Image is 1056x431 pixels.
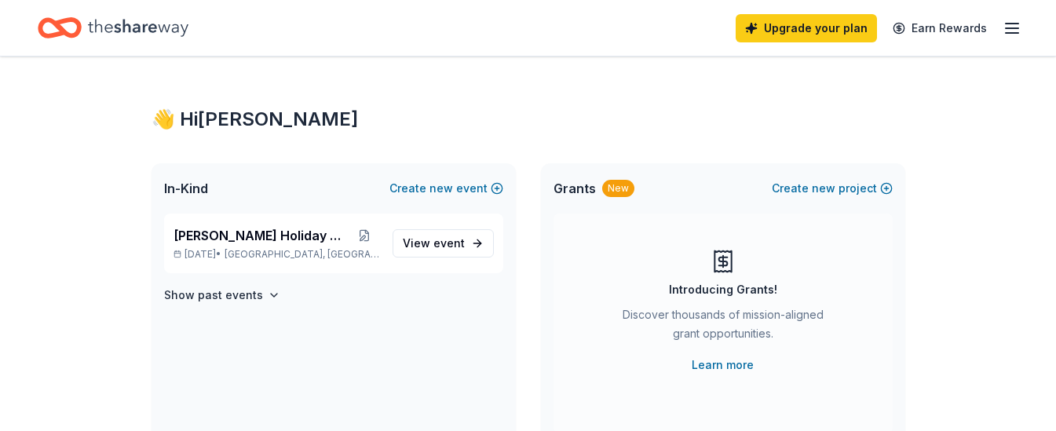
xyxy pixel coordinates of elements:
[812,179,835,198] span: new
[225,248,379,261] span: [GEOGRAPHIC_DATA], [GEOGRAPHIC_DATA]
[164,179,208,198] span: In-Kind
[152,107,905,132] div: 👋 Hi [PERSON_NAME]
[174,248,380,261] p: [DATE] •
[736,14,877,42] a: Upgrade your plan
[602,180,634,197] div: New
[164,286,263,305] h4: Show past events
[433,236,465,250] span: event
[616,305,830,349] div: Discover thousands of mission-aligned grant opportunities.
[164,286,280,305] button: Show past events
[403,234,465,253] span: View
[772,179,893,198] button: Createnewproject
[554,179,596,198] span: Grants
[692,356,754,374] a: Learn more
[174,226,350,245] span: [PERSON_NAME] Holiday Gala
[389,179,503,198] button: Createnewevent
[38,9,188,46] a: Home
[393,229,494,258] a: View event
[883,14,996,42] a: Earn Rewards
[429,179,453,198] span: new
[669,280,777,299] div: Introducing Grants!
